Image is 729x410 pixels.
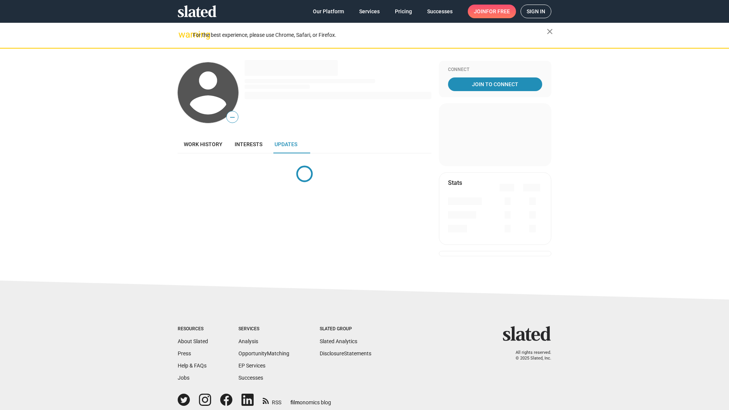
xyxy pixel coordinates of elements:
a: Work history [178,135,229,153]
a: Interests [229,135,268,153]
a: OpportunityMatching [238,350,289,356]
div: Slated Group [320,326,371,332]
a: Help & FAQs [178,363,207,369]
span: for free [486,5,510,18]
mat-card-title: Stats [448,179,462,187]
div: Resources [178,326,208,332]
a: Services [353,5,386,18]
a: Sign in [521,5,551,18]
a: Join To Connect [448,77,542,91]
span: Our Platform [313,5,344,18]
mat-icon: warning [178,30,188,39]
a: EP Services [238,363,265,369]
span: Pricing [395,5,412,18]
div: For the best experience, please use Chrome, Safari, or Firefox. [193,30,547,40]
a: Analysis [238,338,258,344]
span: film [290,399,300,405]
a: Our Platform [307,5,350,18]
a: Jobs [178,375,189,381]
span: Work history [184,141,222,147]
span: Join To Connect [450,77,541,91]
a: Successes [238,375,263,381]
a: Successes [421,5,459,18]
span: Services [359,5,380,18]
span: Interests [235,141,262,147]
mat-icon: close [545,27,554,36]
span: Sign in [527,5,545,18]
a: filmonomics blog [290,393,331,406]
a: Joinfor free [468,5,516,18]
span: Successes [427,5,453,18]
span: — [227,112,238,122]
a: About Slated [178,338,208,344]
span: Updates [275,141,297,147]
a: RSS [263,394,281,406]
a: Slated Analytics [320,338,357,344]
a: DisclosureStatements [320,350,371,356]
a: Pricing [389,5,418,18]
a: Updates [268,135,303,153]
p: All rights reserved. © 2025 Slated, Inc. [508,350,551,361]
div: Connect [448,67,542,73]
span: Join [474,5,510,18]
a: Press [178,350,191,356]
div: Services [238,326,289,332]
